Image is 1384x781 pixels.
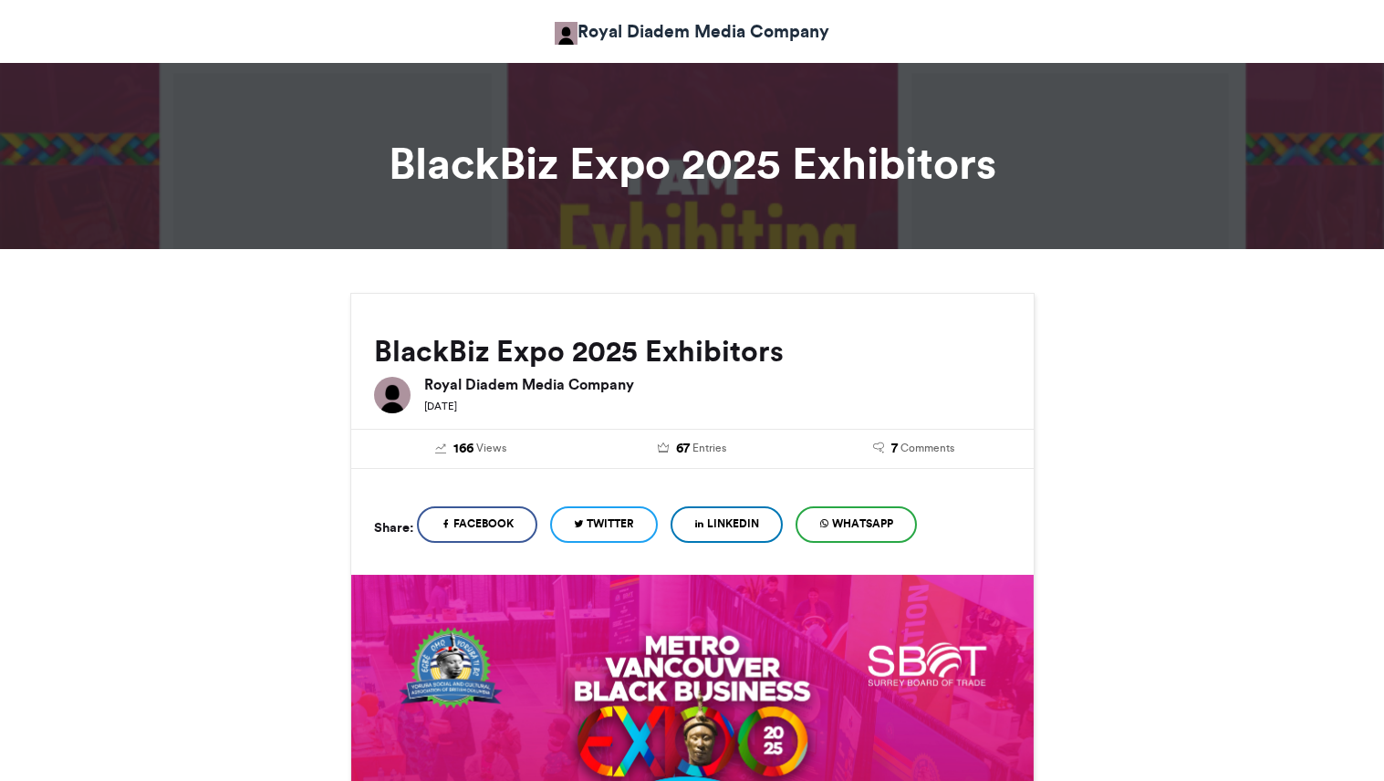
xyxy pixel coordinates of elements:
[595,439,789,459] a: 67 Entries
[900,440,954,456] span: Comments
[417,506,537,543] a: Facebook
[587,515,634,532] span: Twitter
[832,515,893,532] span: WhatsApp
[453,439,473,459] span: 166
[707,515,759,532] span: LinkedIn
[692,440,726,456] span: Entries
[374,335,1011,368] h2: BlackBiz Expo 2025 Exhibitors
[424,377,1011,391] h6: Royal Diadem Media Company
[676,439,690,459] span: 67
[796,506,917,543] a: WhatsApp
[671,506,783,543] a: LinkedIn
[374,515,413,539] h5: Share:
[555,22,578,45] img: Sunday Adebakin
[374,377,411,413] img: Royal Diadem Media Company
[186,141,1199,185] h1: BlackBiz Expo 2025 Exhibitors
[817,439,1011,459] a: 7 Comments
[374,439,568,459] a: 166 Views
[453,515,514,532] span: Facebook
[550,506,658,543] a: Twitter
[424,400,457,412] small: [DATE]
[476,440,506,456] span: Views
[891,439,898,459] span: 7
[555,18,829,45] a: Royal Diadem Media Company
